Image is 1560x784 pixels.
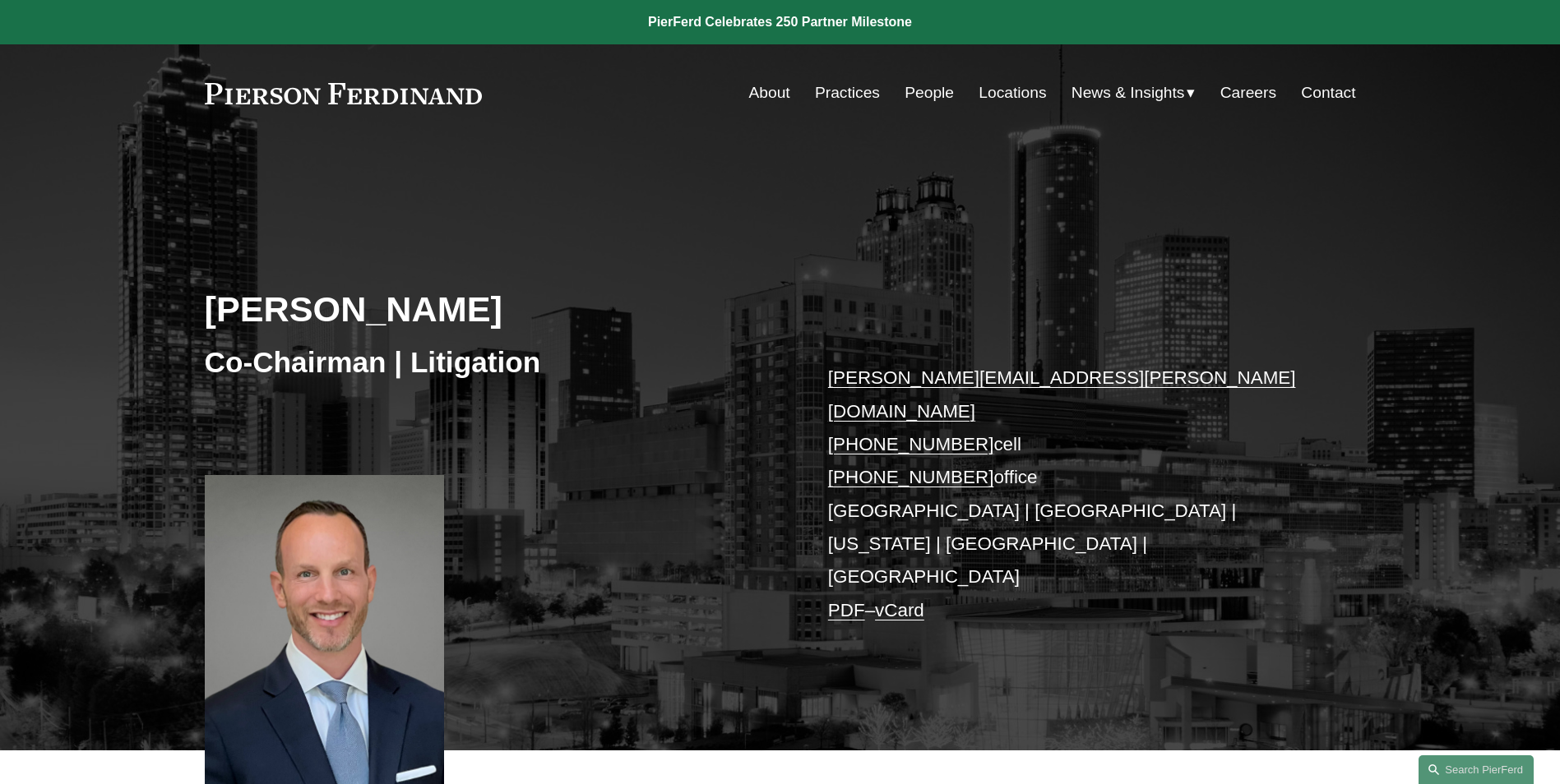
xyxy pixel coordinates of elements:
[828,467,994,487] a: [PHONE_NUMBER]
[1301,77,1355,108] a: Contact
[205,344,780,380] h3: Co-Chairman | Litigation
[205,288,780,330] h2: [PERSON_NAME]
[828,434,994,454] a: [PHONE_NUMBER]
[815,77,880,108] a: Practices
[1419,755,1534,784] a: Search this site
[828,362,1308,627] p: cell office [GEOGRAPHIC_DATA] | [GEOGRAPHIC_DATA] | [US_STATE] | [GEOGRAPHIC_DATA] | [GEOGRAPHIC_...
[875,600,924,620] a: vCard
[1220,77,1276,108] a: Careers
[979,77,1046,108] a: Locations
[749,77,790,108] a: About
[828,367,1296,421] a: [PERSON_NAME][EMAIL_ADDRESS][PERSON_NAME][DOMAIN_NAME]
[1072,79,1185,108] span: News & Insights
[1072,77,1196,108] a: folder dropdown
[828,600,865,620] a: PDF
[905,77,954,108] a: People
